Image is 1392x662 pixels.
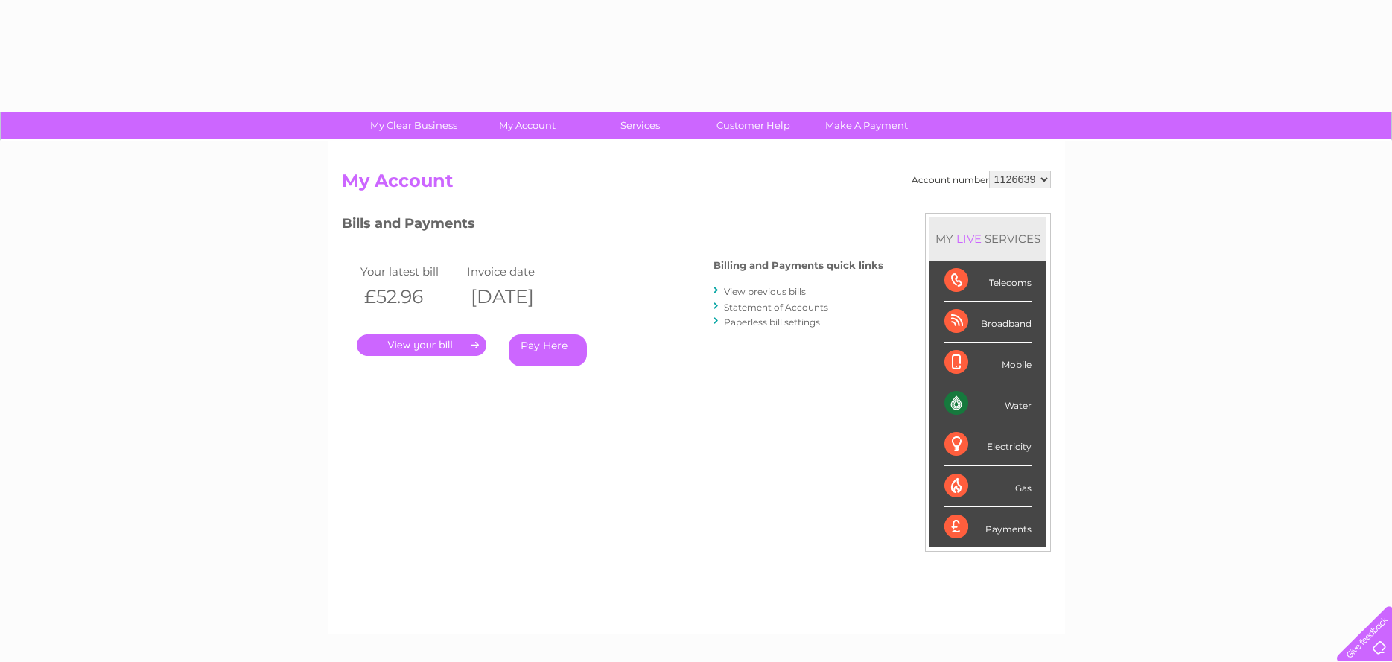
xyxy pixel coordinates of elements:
[953,232,985,246] div: LIVE
[465,112,588,139] a: My Account
[692,112,815,139] a: Customer Help
[357,281,464,312] th: £52.96
[724,316,820,328] a: Paperless bill settings
[463,261,571,281] td: Invoice date
[509,334,587,366] a: Pay Here
[352,112,475,139] a: My Clear Business
[805,112,928,139] a: Make A Payment
[579,112,702,139] a: Services
[714,260,883,271] h4: Billing and Payments quick links
[342,213,883,239] h3: Bills and Payments
[912,171,1051,188] div: Account number
[944,383,1032,424] div: Water
[944,466,1032,507] div: Gas
[944,302,1032,343] div: Broadband
[463,281,571,312] th: [DATE]
[342,171,1051,199] h2: My Account
[357,334,486,356] a: .
[724,302,828,313] a: Statement of Accounts
[357,261,464,281] td: Your latest bill
[724,286,806,297] a: View previous bills
[944,424,1032,465] div: Electricity
[944,507,1032,547] div: Payments
[944,343,1032,383] div: Mobile
[944,261,1032,302] div: Telecoms
[929,217,1046,260] div: MY SERVICES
